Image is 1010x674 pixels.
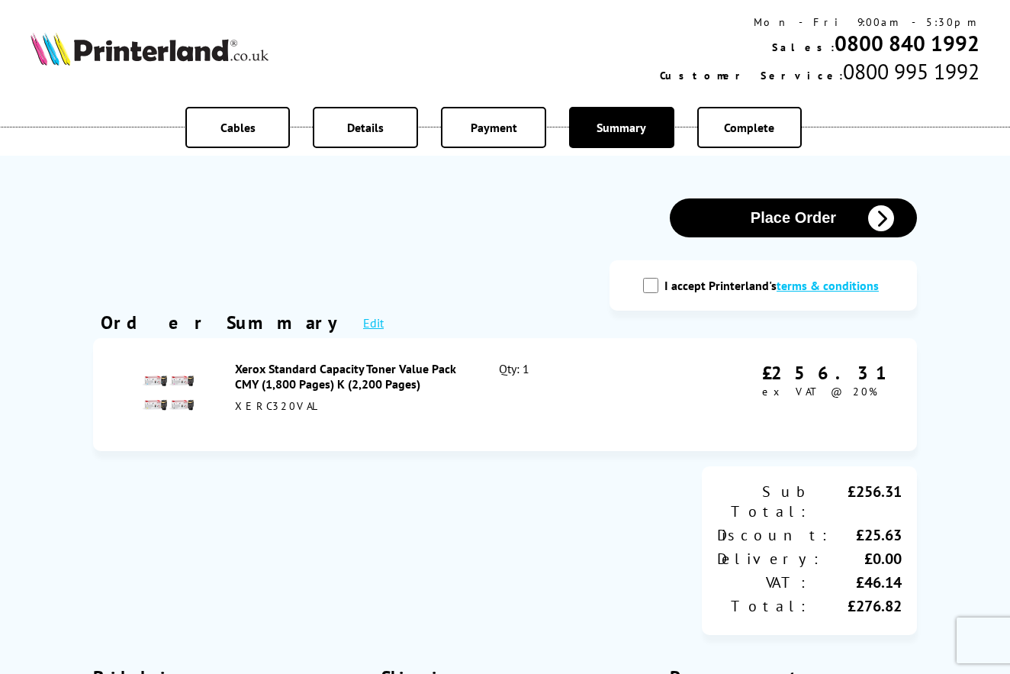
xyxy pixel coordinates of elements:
[235,361,465,392] div: Xerox Standard Capacity Toner Value Pack CMY (1,800 Pages) K (2,200 Pages)
[347,120,384,135] span: Details
[597,120,646,135] span: Summary
[762,385,877,398] span: ex VAT @ 20%
[235,399,465,413] div: XERC320VAL
[717,482,809,521] div: Sub Total:
[717,549,822,569] div: Delivery:
[822,549,902,569] div: £0.00
[835,29,979,57] a: 0800 840 1992
[831,525,902,545] div: £25.63
[843,57,979,85] span: 0800 995 1992
[31,32,269,66] img: Printerland Logo
[809,572,902,592] div: £46.14
[363,315,384,331] a: Edit
[809,596,902,616] div: £276.82
[717,525,831,545] div: Discount:
[762,361,894,385] div: £256.31
[670,198,917,237] button: Place Order
[141,366,195,420] img: Xerox Standard Capacity Toner Value Pack CMY (1,800 Pages) K (2,200 Pages)
[499,361,657,428] div: Qty: 1
[772,40,835,54] span: Sales:
[724,120,774,135] span: Complete
[717,596,809,616] div: Total:
[101,311,348,334] div: Order Summary
[220,120,256,135] span: Cables
[664,278,886,293] label: I accept Printerland's
[717,572,809,592] div: VAT:
[777,278,879,293] a: modal_tc
[660,15,979,29] div: Mon - Fri 9:00am - 5:30pm
[660,69,843,82] span: Customer Service:
[809,482,902,521] div: £256.31
[471,120,517,135] span: Payment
